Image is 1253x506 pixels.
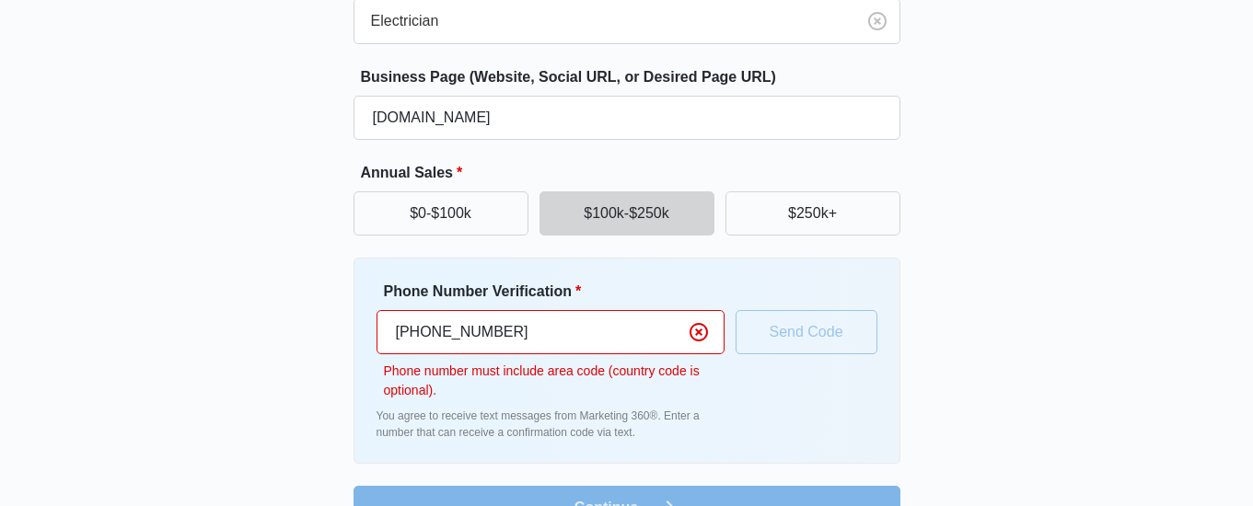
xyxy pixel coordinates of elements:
label: Annual Sales [361,162,908,184]
input: Ex. +1-555-555-5555 [377,310,725,354]
button: Clear [684,317,714,347]
label: Business Page (Website, Social URL, or Desired Page URL) [361,66,908,88]
p: You agree to receive text messages from Marketing 360®. Enter a number that can receive a confirm... [377,408,725,441]
label: Phone Number Verification [384,281,732,303]
button: Clear [863,6,892,36]
input: e.g. janesplumbing.com [354,96,900,140]
button: $0-$100k [354,191,528,236]
button: $100k-$250k [539,191,714,236]
button: $250k+ [725,191,900,236]
p: Phone number must include area code (country code is optional). [384,362,725,400]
